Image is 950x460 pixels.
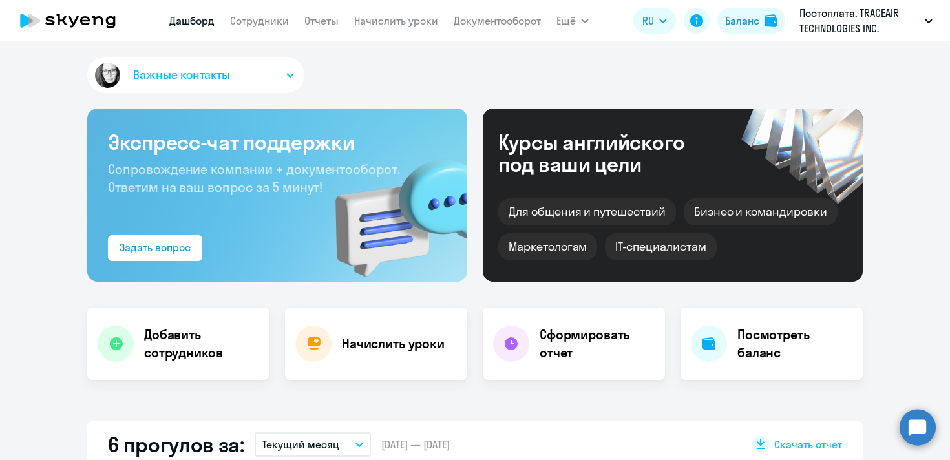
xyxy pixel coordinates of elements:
[556,8,589,34] button: Ещё
[717,8,785,34] button: Балансbalance
[354,14,438,27] a: Начислить уроки
[255,432,371,457] button: Текущий месяц
[108,161,400,195] span: Сопровождение компании + документооборот. Ответим на ваш вопрос за 5 минут!
[381,437,450,452] span: [DATE] — [DATE]
[556,13,576,28] span: Ещё
[87,57,304,93] button: Важные контакты
[342,335,445,353] h4: Начислить уроки
[684,198,838,225] div: Бизнес и командировки
[605,233,716,260] div: IT-специалистам
[799,5,920,36] p: Постоплата, TRACEAIR TECHNOLOGIES INC.
[304,14,339,27] a: Отчеты
[498,233,597,260] div: Маркетологам
[133,67,230,83] span: Важные контакты
[725,13,759,28] div: Баланс
[230,14,289,27] a: Сотрудники
[144,326,259,362] h4: Добавить сотрудников
[108,432,244,457] h2: 6 прогулов за:
[92,60,123,90] img: avatar
[793,5,939,36] button: Постоплата, TRACEAIR TECHNOLOGIES INC.
[317,136,467,282] img: bg-img
[120,240,191,255] div: Задать вопрос
[540,326,655,362] h4: Сформировать отчет
[765,14,777,27] img: balance
[108,129,447,155] h3: Экспресс-чат поддержки
[108,235,202,261] button: Задать вопрос
[633,8,676,34] button: RU
[498,131,719,175] div: Курсы английского под ваши цели
[774,437,842,452] span: Скачать отчет
[454,14,541,27] a: Документооборот
[737,326,852,362] h4: Посмотреть баланс
[169,14,215,27] a: Дашборд
[498,198,676,225] div: Для общения и путешествий
[262,437,339,452] p: Текущий месяц
[642,13,654,28] span: RU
